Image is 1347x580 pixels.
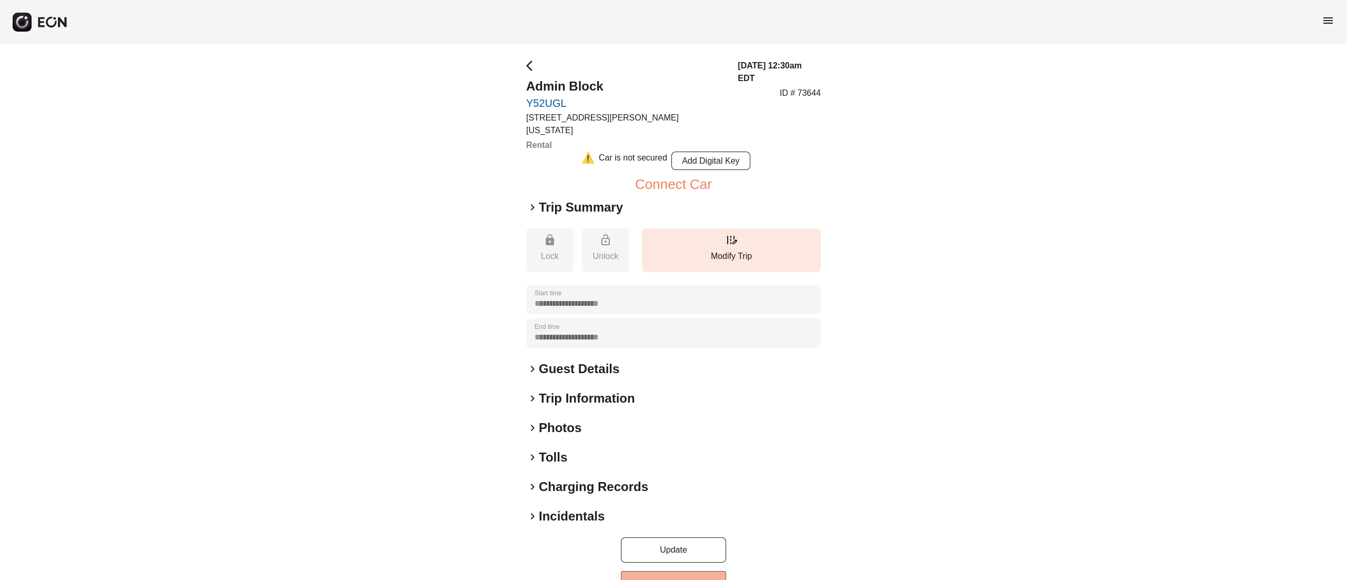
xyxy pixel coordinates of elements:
[647,250,816,263] p: Modify Trip
[539,449,567,466] h2: Tolls
[599,152,667,170] div: Car is not secured
[780,87,821,99] p: ID # 73644
[526,139,725,152] h3: Rental
[526,392,539,405] span: keyboard_arrow_right
[526,97,725,109] a: Y52UGL
[539,361,619,377] h2: Guest Details
[526,78,725,95] h2: Admin Block
[539,419,581,436] h2: Photos
[642,228,821,272] button: Modify Trip
[526,201,539,214] span: keyboard_arrow_right
[671,152,750,170] button: Add Digital Key
[539,478,648,495] h2: Charging Records
[539,508,605,525] h2: Incidentals
[635,178,712,191] button: Connect Car
[539,199,623,216] h2: Trip Summary
[526,363,539,375] span: keyboard_arrow_right
[581,152,595,170] div: ⚠️
[526,481,539,493] span: keyboard_arrow_right
[526,422,539,434] span: keyboard_arrow_right
[526,451,539,464] span: keyboard_arrow_right
[1322,14,1334,27] span: menu
[526,510,539,523] span: keyboard_arrow_right
[738,59,821,85] h3: [DATE] 12:30am EDT
[725,234,738,246] span: edit_road
[621,537,726,563] button: Update
[539,390,635,407] h2: Trip Information
[526,112,725,137] p: [STREET_ADDRESS][PERSON_NAME][US_STATE]
[526,59,539,72] span: arrow_back_ios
